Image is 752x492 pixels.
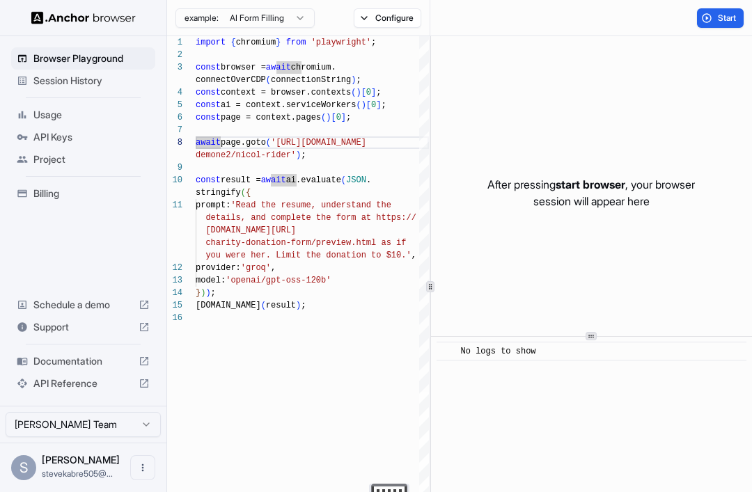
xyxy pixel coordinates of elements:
span: [DOMAIN_NAME] [196,301,261,310]
span: from [286,38,306,47]
span: ) [351,75,356,85]
span: } [276,38,281,47]
span: ; [211,288,216,298]
div: Schedule a demo [11,294,155,316]
span: ; [301,301,306,310]
button: Configure [354,8,421,28]
span: ; [381,100,386,110]
span: 'Read the resume, understand the [230,200,391,210]
div: 10 [167,174,182,187]
span: const [196,88,221,97]
span: [DOMAIN_NAME][URL] [205,225,296,235]
span: Browser Playground [33,51,150,65]
span: Project [33,152,150,166]
span: Usage [33,108,150,122]
span: 'groq' [241,263,271,273]
span: ( [261,301,266,310]
span: browser = [221,63,266,72]
span: Steve Kabre [42,454,120,466]
span: chromium [236,38,276,47]
span: ) [326,113,331,122]
span: '[URL][DOMAIN_NAME] [271,138,366,148]
span: demone2/nicol-rider' [196,150,296,160]
span: ) [356,88,361,97]
span: ] [371,88,376,97]
span: . [366,175,371,185]
span: { [230,38,235,47]
span: const [196,113,221,122]
span: ; [376,88,381,97]
span: ( [241,188,246,198]
span: charity-donation-form/preview.html as if [205,238,406,248]
span: , [271,263,276,273]
div: Browser Playground [11,47,155,70]
span: await [266,63,291,72]
span: } [196,288,201,298]
div: 13 [167,274,182,287]
img: Anchor Logo [31,11,136,24]
div: Project [11,148,155,170]
span: ] [341,113,346,122]
span: const [196,100,221,110]
span: Start [718,13,737,24]
span: prompt: [196,200,230,210]
span: API Reference [33,376,133,390]
span: you were her. Limit the donation to $10.' [205,251,411,260]
div: 12 [167,262,182,274]
span: ​ [444,344,451,358]
span: [ [366,100,371,110]
div: 3 [167,61,182,74]
span: ) [361,100,366,110]
span: ; [371,38,376,47]
span: page.goto [221,138,266,148]
span: details, and complete the form at https:// [205,213,416,223]
div: 15 [167,299,182,312]
span: example: [185,13,219,24]
span: const [196,175,221,185]
span: context = browser.contexts [221,88,351,97]
div: 14 [167,287,182,299]
div: API Keys [11,126,155,148]
span: [ [331,113,336,122]
div: S [11,455,36,480]
span: Documentation [33,354,133,368]
button: Open menu [130,455,155,480]
span: 0 [366,88,371,97]
span: model: [196,276,226,285]
span: connectOverCDP [196,75,266,85]
div: 2 [167,49,182,61]
span: start browser [556,177,625,191]
div: 8 [167,136,182,149]
span: ) [205,288,210,298]
span: No logs to show [461,347,536,356]
span: 'playwright' [311,38,371,47]
div: Billing [11,182,155,205]
span: result = [221,175,261,185]
div: API Reference [11,372,155,395]
div: 6 [167,111,182,124]
span: ; [346,113,351,122]
span: connectionString [271,75,351,85]
span: ( [341,175,346,185]
div: 16 [167,312,182,324]
button: Start [697,8,744,28]
span: provider: [196,263,241,273]
span: page = context.pages [221,113,321,122]
span: ] [376,100,381,110]
span: , [412,251,416,260]
span: ai = context.serviceWorkers [221,100,356,110]
span: ai.evaluate [286,175,341,185]
span: { [246,188,251,198]
div: 9 [167,161,182,174]
span: result [266,301,296,310]
span: ( [266,75,271,85]
span: ( [321,113,326,122]
span: import [196,38,226,47]
div: Usage [11,104,155,126]
span: Schedule a demo [33,298,133,312]
span: ( [266,138,271,148]
span: stringify [196,188,241,198]
span: 0 [371,100,376,110]
span: ( [351,88,356,97]
p: After pressing , your browser session will appear here [487,176,695,209]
